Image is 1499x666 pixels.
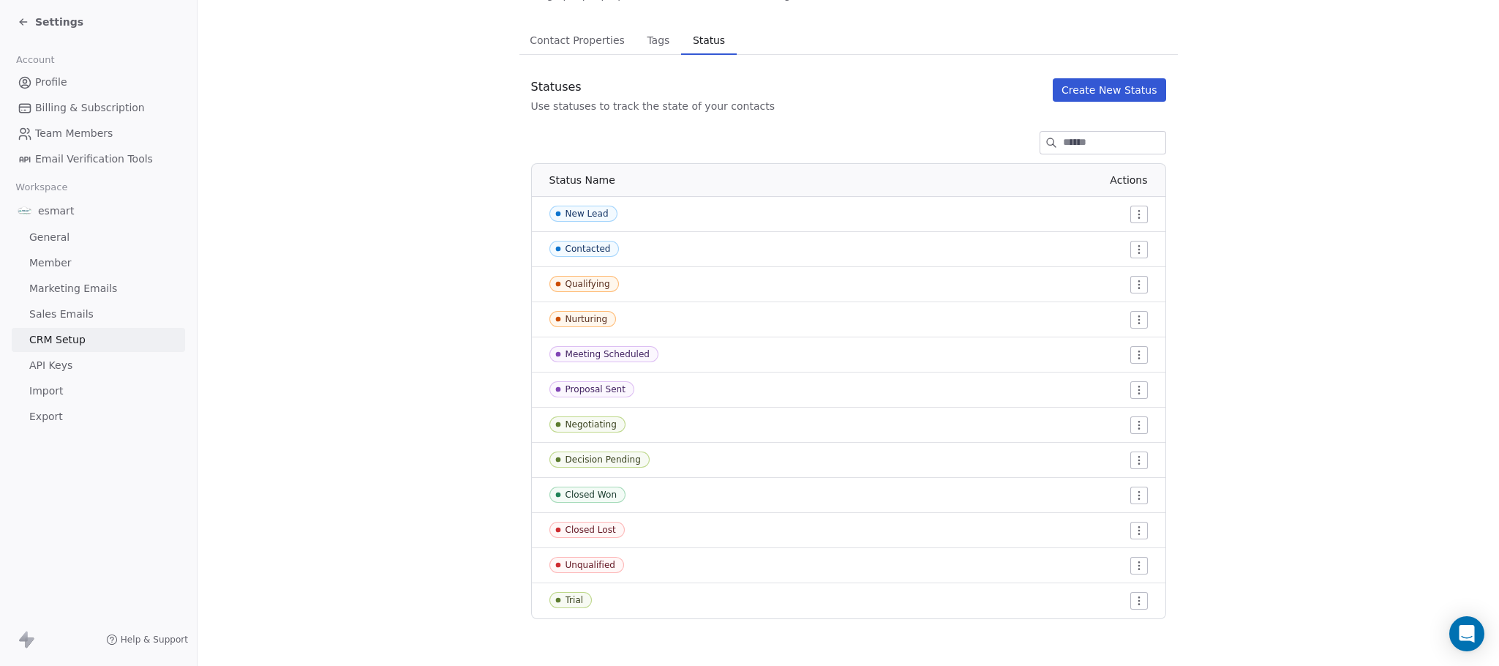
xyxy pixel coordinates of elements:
[29,255,72,271] span: Member
[12,96,185,120] a: Billing & Subscription
[566,209,609,219] div: New Lead
[35,126,113,141] span: Team Members
[566,490,617,500] div: Closed Won
[12,302,185,326] a: Sales Emails
[641,30,675,50] span: Tags
[524,30,631,50] span: Contact Properties
[29,281,117,296] span: Marketing Emails
[29,230,69,245] span: General
[12,70,185,94] a: Profile
[566,244,611,254] div: Contacted
[12,328,185,352] a: CRM Setup
[35,75,67,90] span: Profile
[12,405,185,429] a: Export
[35,100,145,116] span: Billing & Subscription
[10,49,61,71] span: Account
[549,174,615,186] span: Status Name
[12,225,185,250] a: General
[29,332,86,348] span: CRM Setup
[12,121,185,146] a: Team Members
[29,358,72,373] span: API Keys
[35,151,153,167] span: Email Verification Tools
[106,634,188,646] a: Help & Support
[566,419,617,430] div: Negotiating
[566,454,641,465] div: Decision Pending
[18,15,83,29] a: Settings
[566,314,608,324] div: Nurturing
[1449,616,1484,651] div: Open Intercom Messenger
[566,525,616,535] div: Closed Lost
[35,15,83,29] span: Settings
[10,176,74,198] span: Workspace
[12,277,185,301] a: Marketing Emails
[38,203,74,218] span: esmart
[566,349,650,359] div: Meeting Scheduled
[121,634,188,646] span: Help & Support
[29,409,63,424] span: Export
[531,99,775,113] div: Use statuses to track the state of your contacts
[12,251,185,275] a: Member
[29,383,63,399] span: Import
[566,384,625,394] div: Proposal Sent
[29,307,94,322] span: Sales Emails
[687,30,731,50] span: Status
[1053,78,1166,102] button: Create New Status
[12,147,185,171] a: Email Verification Tools
[12,353,185,378] a: API Keys
[18,203,32,218] img: -.png
[531,78,775,96] div: Statuses
[1110,174,1147,186] span: Actions
[566,279,610,289] div: Qualifying
[566,595,584,605] div: Trial
[566,560,616,570] div: Unqualified
[12,379,185,403] a: Import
